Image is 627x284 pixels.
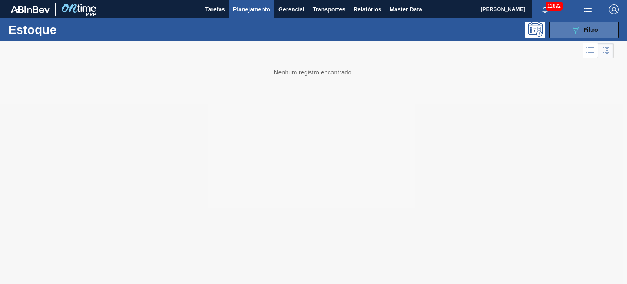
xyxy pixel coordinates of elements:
[313,4,345,14] span: Transportes
[532,4,558,15] button: Notificações
[389,4,422,14] span: Master Data
[278,4,305,14] span: Gerencial
[583,4,593,14] img: userActions
[11,6,50,13] img: TNhmsLtSVTkK8tSr43FrP2fwEKptu5GPRR3wAAAABJRU5ErkJggg==
[525,22,545,38] div: Pogramando: nenhum usuário selecionado
[584,27,598,33] span: Filtro
[546,2,563,11] span: 12892
[8,25,125,34] h1: Estoque
[609,4,619,14] img: Logout
[354,4,381,14] span: Relatórios
[205,4,225,14] span: Tarefas
[233,4,270,14] span: Planejamento
[549,22,619,38] button: Filtro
